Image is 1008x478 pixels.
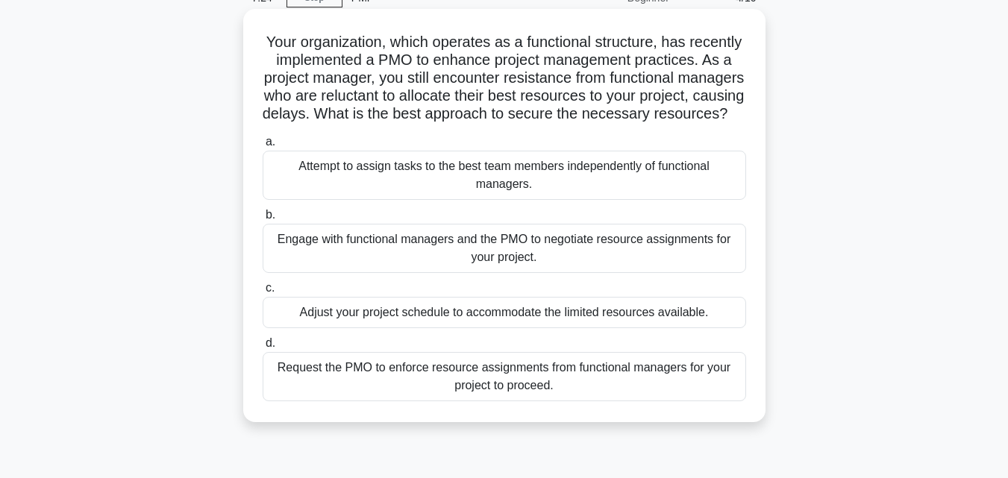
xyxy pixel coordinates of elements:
span: d. [266,336,275,349]
span: b. [266,208,275,221]
h5: Your organization, which operates as a functional structure, has recently implemented a PMO to en... [261,33,748,124]
span: a. [266,135,275,148]
div: Adjust your project schedule to accommodate the limited resources available. [263,297,746,328]
div: Request the PMO to enforce resource assignments from functional managers for your project to proc... [263,352,746,401]
div: Attempt to assign tasks to the best team members independently of functional managers. [263,151,746,200]
span: c. [266,281,275,294]
div: Engage with functional managers and the PMO to negotiate resource assignments for your project. [263,224,746,273]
